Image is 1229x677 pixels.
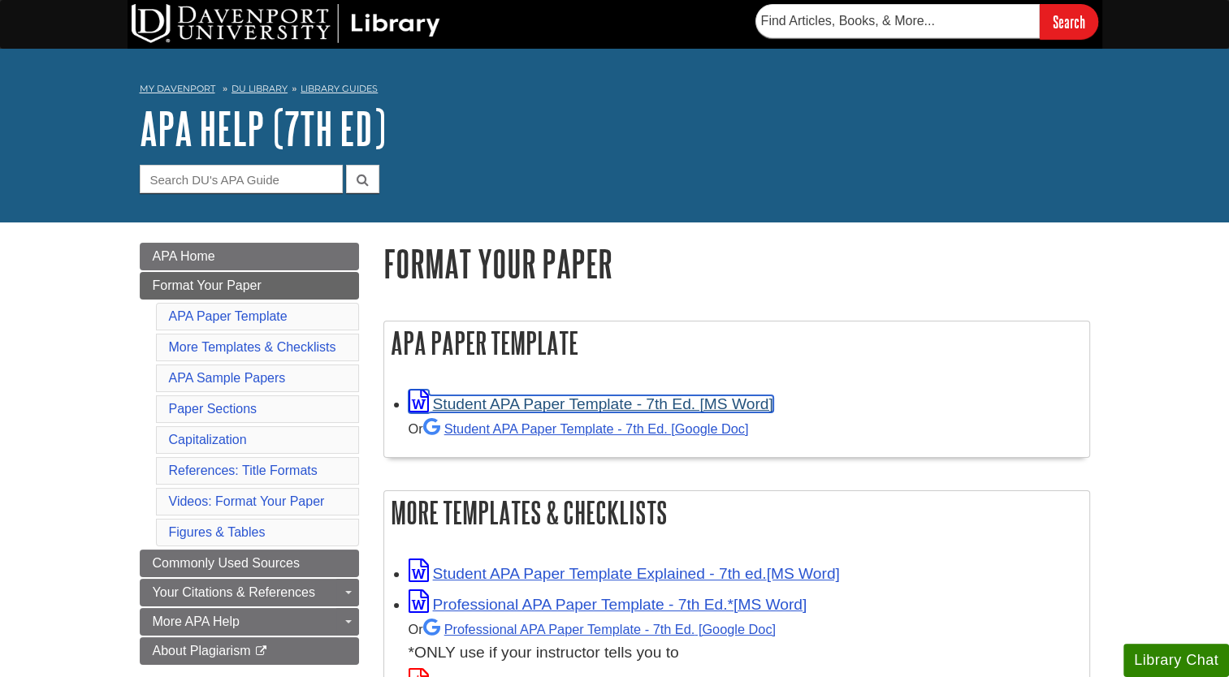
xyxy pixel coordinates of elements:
a: More APA Help [140,608,359,636]
a: Link opens in new window [409,565,840,582]
div: Guide Page Menu [140,243,359,665]
input: Find Articles, Books, & More... [755,4,1040,38]
a: My Davenport [140,82,215,96]
form: Searches DU Library's articles, books, and more [755,4,1098,39]
a: APA Paper Template [169,309,288,323]
span: Your Citations & References [153,585,315,599]
img: DU Library [132,4,440,43]
a: Figures & Tables [169,525,266,539]
a: References: Title Formats [169,464,318,477]
a: Student APA Paper Template - 7th Ed. [Google Doc] [423,421,749,436]
span: Format Your Paper [153,278,262,292]
input: Search DU's APA Guide [140,165,343,193]
a: DU Library [232,83,288,94]
h1: Format Your Paper [383,243,1090,284]
small: Or [409,622,776,636]
input: Search [1040,4,1098,39]
span: Commonly Used Sources [153,556,300,570]
a: Link opens in new window [409,395,773,412]
a: APA Sample Papers [169,371,286,385]
a: Videos: Format Your Paper [169,494,325,508]
h2: More Templates & Checklists [384,491,1089,534]
a: About Plagiarism [140,637,359,665]
small: Or [409,421,749,436]
span: About Plagiarism [153,644,251,658]
button: Library Chat [1123,644,1229,677]
a: Your Citations & References [140,579,359,606]
a: Format Your Paper [140,272,359,300]
a: More Templates & Checklists [169,340,336,354]
a: Capitalization [169,433,247,446]
a: Link opens in new window [409,596,807,613]
a: Commonly Used Sources [140,550,359,577]
a: APA Help (7th Ed) [140,103,386,153]
i: This link opens in a new window [254,646,268,657]
a: Paper Sections [169,402,257,416]
h2: APA Paper Template [384,321,1089,364]
div: *ONLY use if your instructor tells you to [409,617,1081,665]
a: APA Home [140,243,359,270]
nav: breadcrumb [140,78,1090,104]
a: Professional APA Paper Template - 7th Ed. [423,622,776,636]
span: APA Home [153,249,215,263]
a: Library Guides [301,83,378,94]
span: More APA Help [153,614,240,628]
